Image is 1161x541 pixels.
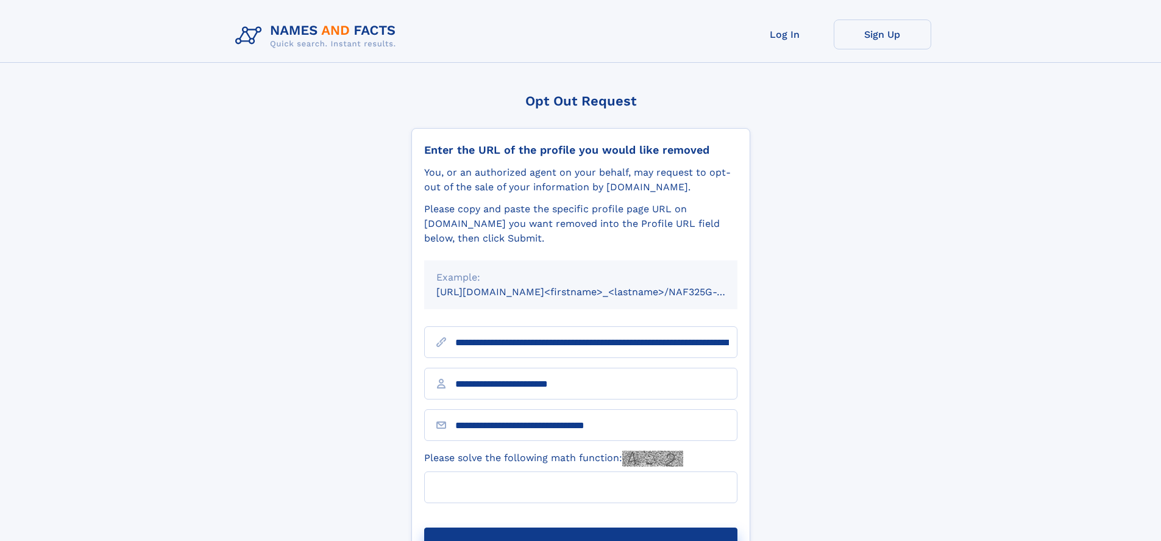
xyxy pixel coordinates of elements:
div: You, or an authorized agent on your behalf, may request to opt-out of the sale of your informatio... [424,165,737,195]
div: Example: [436,270,725,285]
div: Please copy and paste the specific profile page URL on [DOMAIN_NAME] you want removed into the Pr... [424,202,737,246]
div: Opt Out Request [411,93,750,109]
div: Enter the URL of the profile you would like removed [424,143,737,157]
a: Log In [736,20,834,49]
a: Sign Up [834,20,931,49]
img: Logo Names and Facts [230,20,406,52]
label: Please solve the following math function: [424,451,683,467]
small: [URL][DOMAIN_NAME]<firstname>_<lastname>/NAF325G-xxxxxxxx [436,286,761,298]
